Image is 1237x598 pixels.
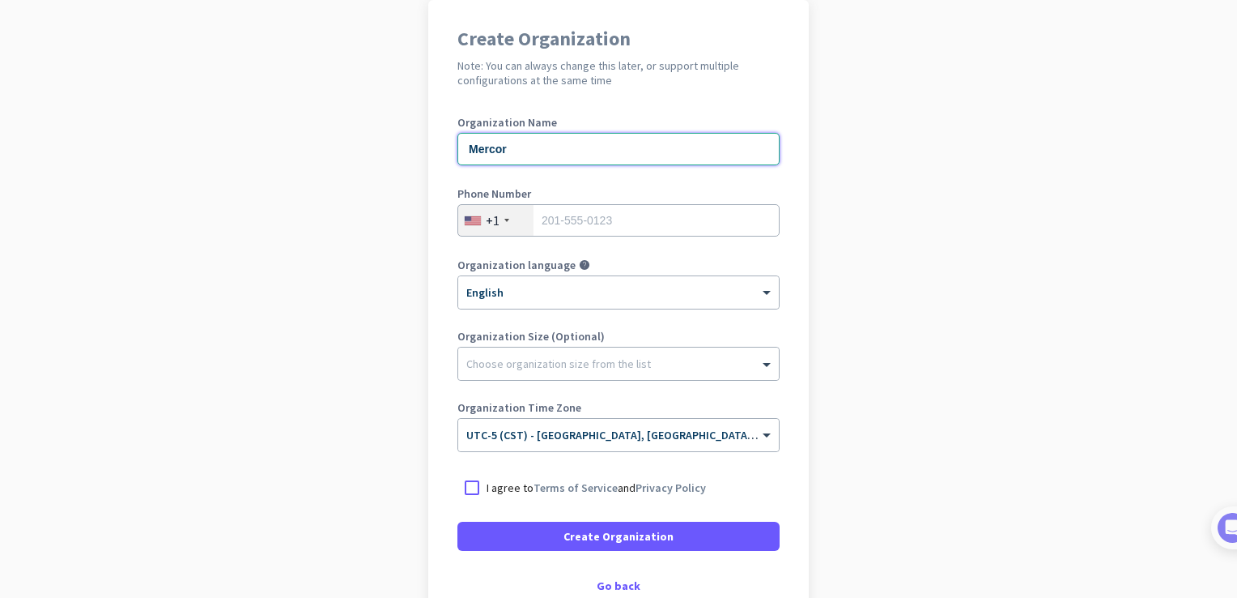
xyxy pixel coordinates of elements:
[457,331,780,342] label: Organization Size (Optional)
[579,259,590,271] i: help
[533,481,618,495] a: Terms of Service
[457,29,780,49] h1: Create Organization
[457,402,780,413] label: Organization Time Zone
[457,117,780,128] label: Organization Name
[487,480,706,496] p: I agree to and
[636,481,706,495] a: Privacy Policy
[563,528,674,545] span: Create Organization
[457,259,576,271] label: Organization language
[486,212,499,229] div: +1
[457,204,780,237] input: 201-555-0123
[457,580,780,592] div: Go back
[457,188,780,199] label: Phone Number
[457,58,780,88] h2: Note: You can always change this later, or support multiple configurations at the same time
[457,133,780,165] input: What is the name of your organization?
[457,522,780,551] button: Create Organization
